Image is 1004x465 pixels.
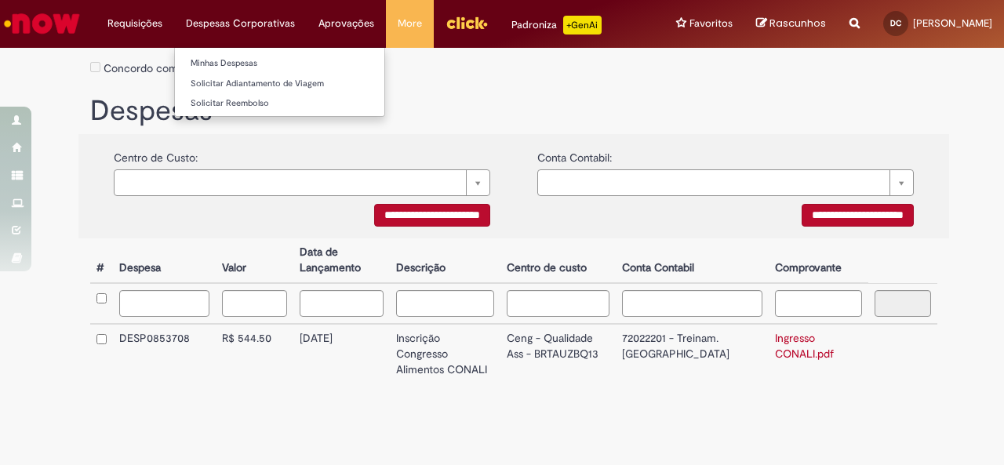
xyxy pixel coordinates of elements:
[756,16,826,31] a: Rascunhos
[769,324,869,384] td: Ingresso CONALI.pdf
[511,16,602,35] div: Padroniza
[769,238,869,283] th: Comprovante
[689,16,733,31] span: Favoritos
[90,238,113,283] th: #
[113,324,216,384] td: DESP0853708
[114,142,198,165] label: Centro de Custo:
[537,142,612,165] label: Conta Contabil:
[174,47,385,117] ul: Despesas Corporativas
[446,11,488,35] img: click_logo_yellow_360x200.png
[537,169,914,196] a: Limpar campo {0}
[216,238,293,283] th: Valor
[500,238,616,283] th: Centro de custo
[175,55,384,72] a: Minhas Despesas
[318,16,374,31] span: Aprovações
[390,238,500,283] th: Descrição
[775,331,834,361] a: Ingresso CONALI.pdf
[175,95,384,112] a: Solicitar Reembolso
[616,238,769,283] th: Conta Contabil
[293,324,390,384] td: [DATE]
[390,324,500,384] td: Inscrição Congresso Alimentos CONALI
[107,16,162,31] span: Requisições
[398,16,422,31] span: More
[175,75,384,93] a: Solicitar Adiantamento de Viagem
[563,16,602,35] p: +GenAi
[2,8,82,39] img: ServiceNow
[769,16,826,31] span: Rascunhos
[890,18,901,28] span: DC
[913,16,992,30] span: [PERSON_NAME]
[114,169,490,196] a: Limpar campo {0}
[186,16,295,31] span: Despesas Corporativas
[113,238,216,283] th: Despesa
[216,324,293,384] td: R$ 544.50
[104,60,230,76] label: Concordo com os termos
[616,324,769,384] td: 72022201 - Treinam. [GEOGRAPHIC_DATA]
[90,96,937,127] h1: Despesas
[500,324,616,384] td: Ceng - Qualidade Ass - BRTAUZBQ13
[293,238,390,283] th: Data de Lançamento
